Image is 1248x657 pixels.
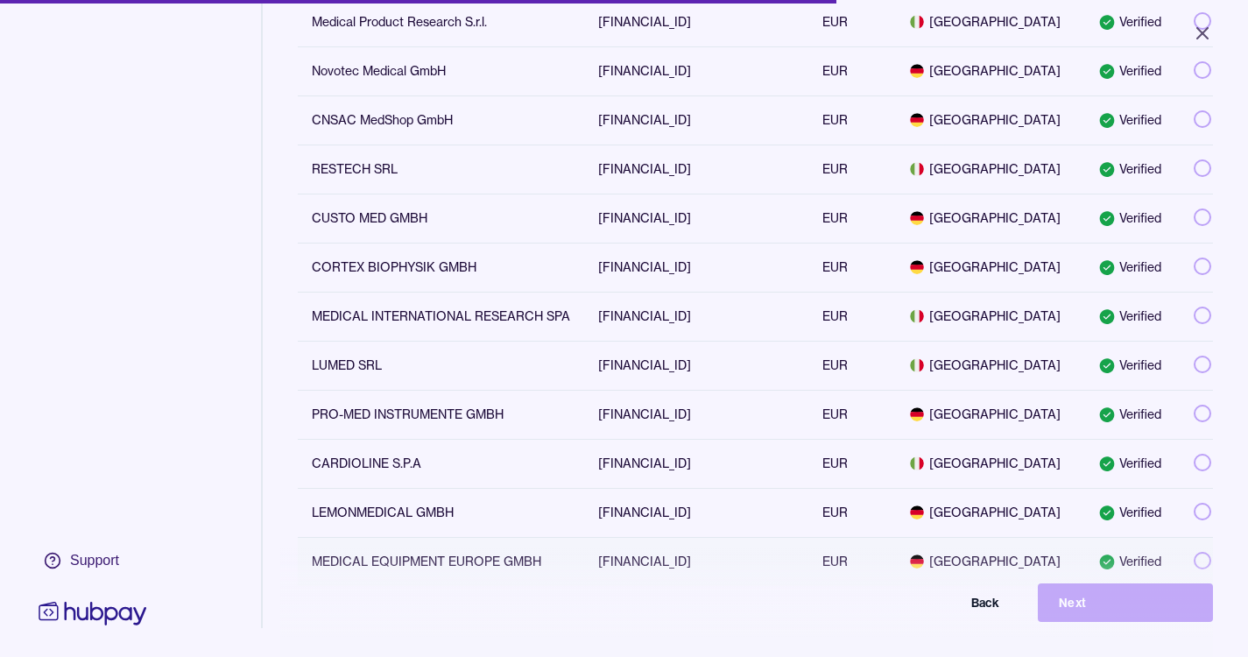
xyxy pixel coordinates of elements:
[584,439,808,488] td: [FINANCIAL_ID]
[910,209,1070,227] span: [GEOGRAPHIC_DATA]
[910,307,1070,325] span: [GEOGRAPHIC_DATA]
[1098,357,1166,374] div: Verified
[584,341,808,390] td: [FINANCIAL_ID]
[584,390,808,439] td: [FINANCIAL_ID]
[35,542,151,579] a: Support
[910,406,1070,423] span: [GEOGRAPHIC_DATA]
[910,357,1070,374] span: [GEOGRAPHIC_DATA]
[910,62,1070,80] span: [GEOGRAPHIC_DATA]
[808,243,896,292] td: EUR
[808,488,896,537] td: EUR
[910,160,1070,178] span: [GEOGRAPHIC_DATA]
[808,194,896,243] td: EUR
[845,583,1020,622] button: Back
[910,504,1070,521] span: [GEOGRAPHIC_DATA]
[808,439,896,488] td: EUR
[1098,13,1166,31] div: Verified
[808,292,896,341] td: EUR
[1098,62,1166,80] div: Verified
[584,488,808,537] td: [FINANCIAL_ID]
[1098,307,1166,325] div: Verified
[1098,209,1166,227] div: Verified
[910,553,1070,570] span: [GEOGRAPHIC_DATA]
[1098,504,1166,521] div: Verified
[298,537,584,586] td: MEDICAL EQUIPMENT EUROPE GMBH
[808,95,896,145] td: EUR
[1098,553,1166,570] div: Verified
[298,46,584,95] td: Novotec Medical GmbH
[1098,160,1166,178] div: Verified
[298,243,584,292] td: CORTEX BIOPHYSIK GMBH
[910,111,1070,129] span: [GEOGRAPHIC_DATA]
[70,551,119,570] div: Support
[910,258,1070,276] span: [GEOGRAPHIC_DATA]
[1098,111,1166,129] div: Verified
[584,145,808,194] td: [FINANCIAL_ID]
[1098,455,1166,472] div: Verified
[808,390,896,439] td: EUR
[1171,14,1234,53] button: Close
[298,341,584,390] td: LUMED SRL
[584,95,808,145] td: [FINANCIAL_ID]
[910,13,1070,31] span: [GEOGRAPHIC_DATA]
[1098,406,1166,423] div: Verified
[584,46,808,95] td: [FINANCIAL_ID]
[584,194,808,243] td: [FINANCIAL_ID]
[298,292,584,341] td: MEDICAL INTERNATIONAL RESEARCH SPA
[808,46,896,95] td: EUR
[910,455,1070,472] span: [GEOGRAPHIC_DATA]
[298,488,584,537] td: LEMONMEDICAL GMBH
[808,537,896,586] td: EUR
[808,145,896,194] td: EUR
[584,537,808,586] td: [FINANCIAL_ID]
[808,341,896,390] td: EUR
[298,439,584,488] td: CARDIOLINE S.P.A
[298,194,584,243] td: CUSTO MED GMBH
[298,95,584,145] td: CNSAC MedShop GmbH
[1098,258,1166,276] div: Verified
[584,292,808,341] td: [FINANCIAL_ID]
[584,243,808,292] td: [FINANCIAL_ID]
[298,390,584,439] td: PRO-MED INSTRUMENTE GMBH
[298,145,584,194] td: RESTECH SRL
